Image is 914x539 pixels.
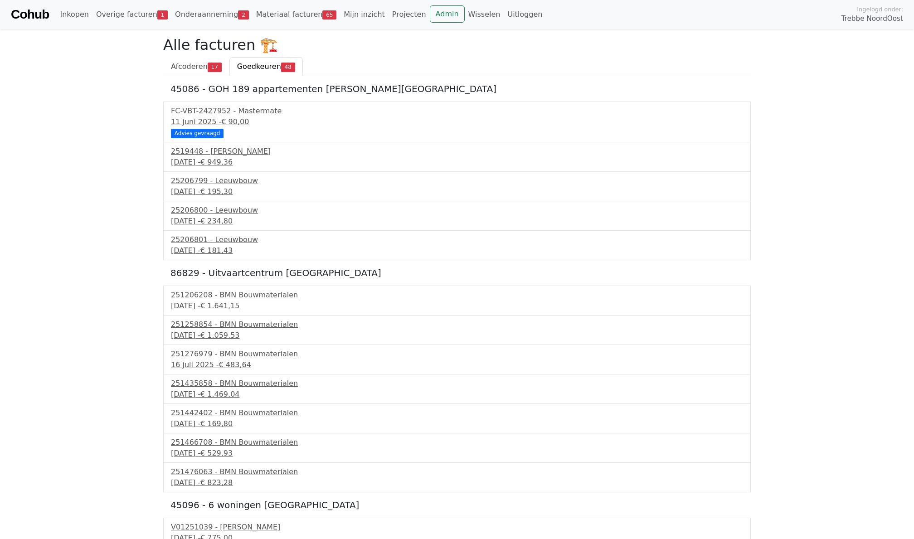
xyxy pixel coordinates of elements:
span: 1 [157,10,168,19]
a: 251466708 - BMN Bouwmaterialen[DATE] -€ 529,93 [171,437,743,459]
span: € 1.469,04 [200,390,240,398]
span: € 949,36 [200,158,233,166]
div: 25206799 - Leeuwbouw [171,175,743,186]
div: 251206208 - BMN Bouwmaterialen [171,290,743,301]
a: 2519448 - [PERSON_NAME][DATE] -€ 949,36 [171,146,743,168]
span: € 483,64 [219,360,251,369]
h2: Alle facturen 🏗️ [163,36,751,53]
div: 2519448 - [PERSON_NAME] [171,146,743,157]
a: Overige facturen1 [92,5,171,24]
div: 251442402 - BMN Bouwmaterialen [171,408,743,418]
h5: 86829 - Uitvaartcentrum [GEOGRAPHIC_DATA] [170,267,744,278]
a: Wisselen [465,5,504,24]
div: 251466708 - BMN Bouwmaterialen [171,437,743,448]
a: 251435858 - BMN Bouwmaterialen[DATE] -€ 1.469,04 [171,378,743,400]
a: 251476063 - BMN Bouwmaterialen[DATE] -€ 823,28 [171,466,743,488]
div: 16 juli 2025 - [171,359,743,370]
div: [DATE] - [171,157,743,168]
div: 251276979 - BMN Bouwmaterialen [171,349,743,359]
a: 251206208 - BMN Bouwmaterialen[DATE] -€ 1.641,15 [171,290,743,311]
div: 25206800 - Leeuwbouw [171,205,743,216]
div: 251258854 - BMN Bouwmaterialen [171,319,743,330]
a: Inkopen [56,5,92,24]
h5: 45086 - GOH 189 appartementen [PERSON_NAME][GEOGRAPHIC_DATA] [170,83,744,94]
a: Mijn inzicht [340,5,389,24]
a: Cohub [11,4,49,25]
span: Goedkeuren [237,62,281,71]
div: 11 juni 2025 - [171,117,743,127]
a: Afcoderen17 [163,57,229,76]
div: [DATE] - [171,477,743,488]
div: Advies gevraagd [171,129,224,138]
a: Onderaanneming2 [171,5,253,24]
a: 251276979 - BMN Bouwmaterialen16 juli 2025 -€ 483,64 [171,349,743,370]
a: 251442402 - BMN Bouwmaterialen[DATE] -€ 169,80 [171,408,743,429]
a: 25206800 - Leeuwbouw[DATE] -€ 234,80 [171,205,743,227]
span: Ingelogd onder: [857,5,903,14]
a: FC-VBT-2427952 - Mastermate11 juni 2025 -€ 90,00 Advies gevraagd [171,106,743,137]
div: [DATE] - [171,448,743,459]
span: Afcoderen [171,62,208,71]
div: [DATE] - [171,186,743,197]
span: € 234,80 [200,217,233,225]
div: [DATE] - [171,216,743,227]
span: € 181,43 [200,246,233,255]
a: Projecten [389,5,430,24]
a: Goedkeuren48 [229,57,303,76]
div: [DATE] - [171,245,743,256]
span: 17 [208,63,222,72]
span: € 90,00 [221,117,249,126]
div: FC-VBT-2427952 - Mastermate [171,106,743,117]
a: Materiaal facturen65 [253,5,340,24]
h5: 45096 - 6 woningen [GEOGRAPHIC_DATA] [170,500,744,510]
a: Uitloggen [504,5,546,24]
span: € 1.059,53 [200,331,240,340]
div: 25206801 - Leeuwbouw [171,234,743,245]
div: 251476063 - BMN Bouwmaterialen [171,466,743,477]
div: 251435858 - BMN Bouwmaterialen [171,378,743,389]
a: 251258854 - BMN Bouwmaterialen[DATE] -€ 1.059,53 [171,319,743,341]
a: 25206799 - Leeuwbouw[DATE] -€ 195,30 [171,175,743,197]
span: € 195,30 [200,187,233,196]
span: 2 [238,10,248,19]
div: [DATE] - [171,330,743,341]
span: € 169,80 [200,419,233,428]
span: € 823,28 [200,478,233,487]
span: Trebbe NoordOost [841,14,903,24]
div: [DATE] - [171,418,743,429]
div: V01251039 - [PERSON_NAME] [171,522,743,533]
span: € 1.641,15 [200,301,240,310]
div: [DATE] - [171,301,743,311]
span: 65 [322,10,336,19]
span: 48 [281,63,295,72]
span: € 529,93 [200,449,233,457]
a: Admin [430,5,465,23]
div: [DATE] - [171,389,743,400]
a: 25206801 - Leeuwbouw[DATE] -€ 181,43 [171,234,743,256]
